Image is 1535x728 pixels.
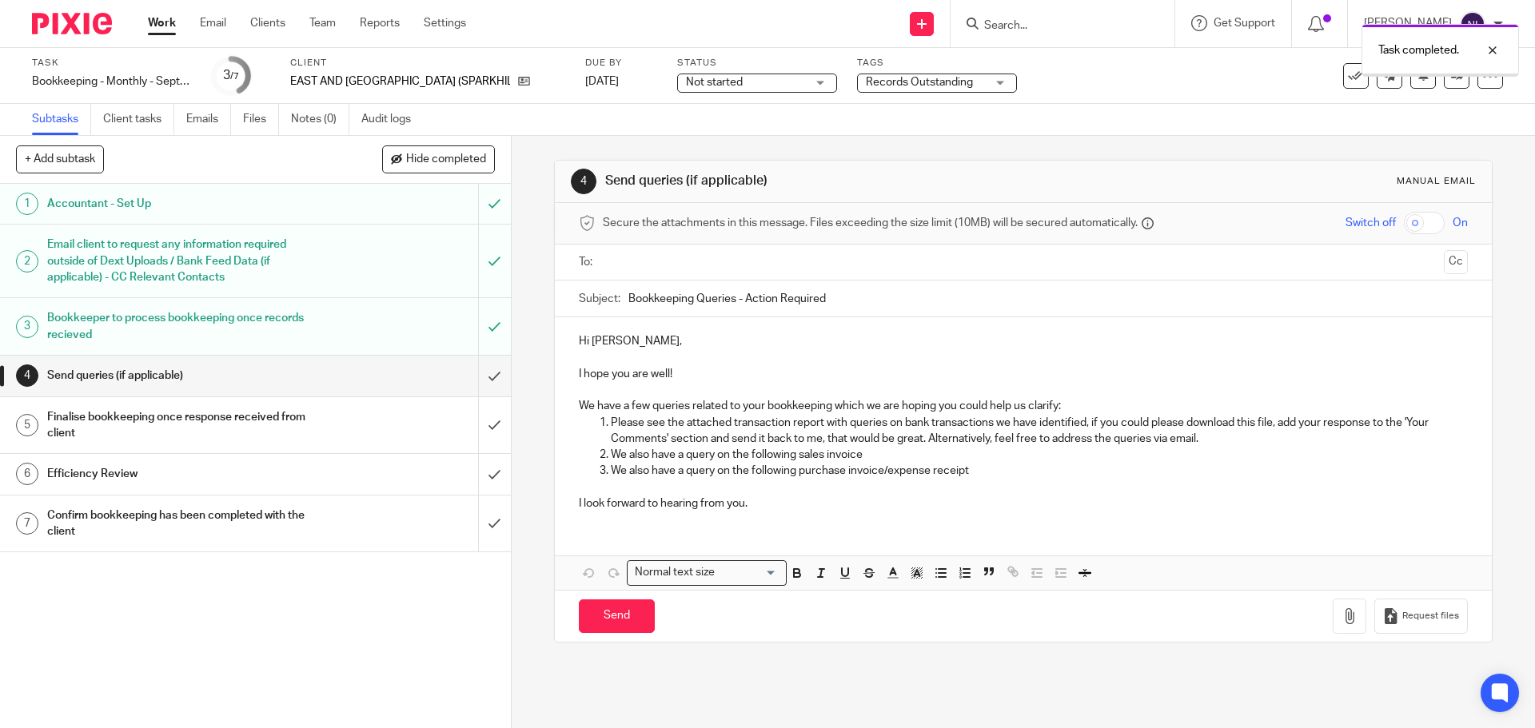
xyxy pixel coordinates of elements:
label: To: [579,254,596,270]
label: Task [32,57,192,70]
span: Switch off [1346,215,1396,231]
input: Search for option [720,564,777,581]
span: Not started [686,77,743,88]
span: Normal text size [631,564,718,581]
p: I look forward to hearing from you. [579,495,1467,511]
div: Manual email [1397,175,1476,188]
div: 2 [16,250,38,273]
label: Subject: [579,291,620,307]
h1: Accountant - Set Up [47,192,324,216]
label: Due by [585,57,657,70]
a: Work [148,15,176,31]
p: We also have a query on the following purchase invoice/expense receipt [611,463,1467,479]
p: Please see the attached transaction report with queries on bank transactions we have identified, ... [611,415,1467,448]
a: Team [309,15,336,31]
img: svg%3E [1460,11,1485,37]
h1: Finalise bookkeeping once response received from client [47,405,324,446]
img: Pixie [32,13,112,34]
span: On [1453,215,1468,231]
button: Hide completed [382,145,495,173]
button: + Add subtask [16,145,104,173]
label: Client [290,57,565,70]
h1: Email client to request any information required outside of Dext Uploads / Bank Feed Data (if app... [47,233,324,289]
a: Files [243,104,279,135]
a: Notes (0) [291,104,349,135]
div: 5 [16,414,38,436]
a: Settings [424,15,466,31]
span: Request files [1402,610,1459,623]
h1: Send queries (if applicable) [47,364,324,388]
a: Email [200,15,226,31]
div: 6 [16,463,38,485]
span: Secure the attachments in this message. Files exceeding the size limit (10MB) will be secured aut... [603,215,1138,231]
h1: Efficiency Review [47,462,324,486]
h1: Bookkeeper to process bookkeeping once records recieved [47,306,324,347]
a: Emails [186,104,231,135]
button: Request files [1374,599,1467,635]
h1: Confirm bookkeeping has been completed with the client [47,503,324,544]
p: We have a few queries related to your bookkeeping which we are hoping you could help us clarify: [579,398,1467,414]
small: /7 [230,72,239,81]
p: We also have a query on the following sales invoice [611,447,1467,463]
a: Clients [250,15,285,31]
div: 7 [16,512,38,535]
div: 1 [16,193,38,215]
a: Subtasks [32,104,91,135]
h1: Send queries (if applicable) [605,173,1058,189]
p: Task completed. [1378,42,1459,58]
button: Cc [1444,250,1468,274]
span: Hide completed [406,153,486,166]
div: 4 [16,364,38,387]
a: Client tasks [103,104,174,135]
div: 3 [16,316,38,338]
div: Bookkeeping - Monthly - September [32,74,192,90]
span: [DATE] [585,76,619,87]
div: 3 [223,66,239,85]
div: 4 [571,169,596,194]
p: EAST AND [GEOGRAPHIC_DATA] (SPARKHILL) LTD [290,74,510,90]
input: Send [579,599,655,634]
a: Reports [360,15,400,31]
p: I hope you are well! [579,366,1467,382]
p: Hi [PERSON_NAME], [579,333,1467,349]
label: Status [677,57,837,70]
div: Search for option [627,560,787,585]
a: Audit logs [361,104,423,135]
span: Records Outstanding [866,77,973,88]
